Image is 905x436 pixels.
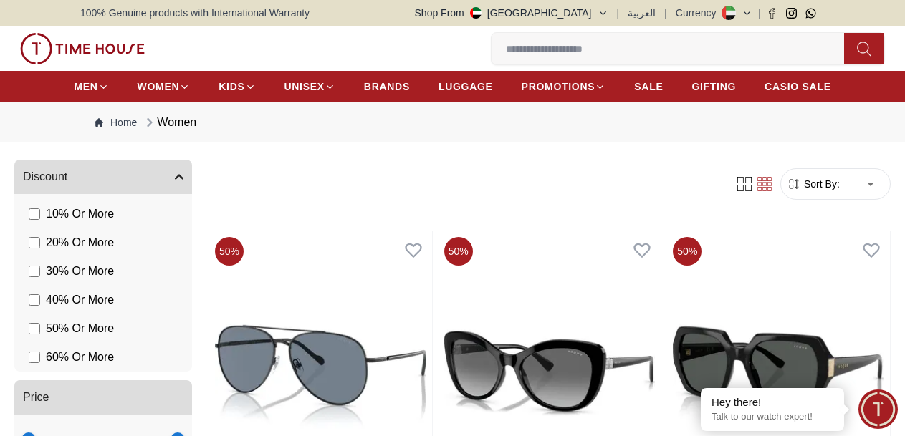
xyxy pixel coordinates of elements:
span: 40 % Or More [46,291,114,309]
span: UNISEX [284,79,325,94]
span: 20 % Or More [46,234,114,251]
span: GIFTING [691,79,736,94]
span: Discount [23,168,67,185]
img: ... [20,33,145,64]
button: العربية [628,6,656,20]
span: 50 % [444,237,473,266]
span: LUGGAGE [439,79,493,94]
button: Discount [14,160,192,194]
div: Hey there! [712,395,833,410]
span: Price [23,389,49,406]
span: WOMEN [138,79,180,94]
span: 50 % [215,237,244,266]
input: 40% Or More [29,294,40,306]
span: | [664,6,667,20]
p: Talk to our watch expert! [712,411,833,423]
img: United Arab Emirates [470,7,482,19]
span: 10 % Or More [46,205,114,223]
a: BRANDS [364,74,410,100]
span: | [758,6,761,20]
span: | [617,6,620,20]
a: Whatsapp [805,8,816,19]
input: 10% Or More [29,208,40,220]
button: Price [14,380,192,415]
a: UNISEX [284,74,335,100]
a: CASIO SALE [765,74,831,100]
span: KIDS [219,79,244,94]
span: 60 % Or More [46,349,114,366]
a: KIDS [219,74,255,100]
span: 100% Genuine products with International Warranty [80,6,310,20]
span: PROMOTIONS [522,79,595,94]
a: GIFTING [691,74,736,100]
button: Shop From[GEOGRAPHIC_DATA] [415,6,608,20]
div: Women [143,114,196,131]
span: CASIO SALE [765,79,831,94]
span: Sort By: [801,177,840,191]
input: 60% Or More [29,352,40,363]
span: SALE [634,79,663,94]
span: 30 % Or More [46,263,114,280]
span: 50 % [673,237,702,266]
input: 50% Or More [29,323,40,334]
div: Currency [676,6,722,20]
span: MEN [74,79,97,94]
nav: Breadcrumb [80,102,825,142]
a: WOMEN [138,74,191,100]
input: 30% Or More [29,266,40,277]
div: Chat Widget [858,389,898,429]
span: BRANDS [364,79,410,94]
a: Facebook [767,8,777,19]
a: Home [95,115,137,130]
button: Sort By: [787,177,840,191]
a: Instagram [786,8,797,19]
span: 50 % Or More [46,320,114,337]
a: SALE [634,74,663,100]
a: LUGGAGE [439,74,493,100]
a: PROMOTIONS [522,74,606,100]
input: 20% Or More [29,237,40,248]
a: MEN [74,74,108,100]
